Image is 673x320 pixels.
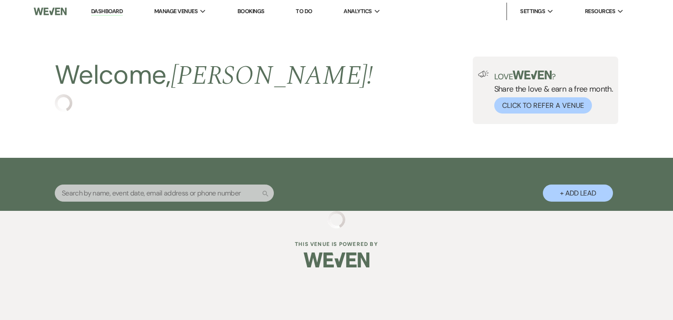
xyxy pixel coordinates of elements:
[55,185,274,202] input: Search by name, event date, email address or phone number
[34,2,67,21] img: Weven Logo
[91,7,123,16] a: Dashboard
[489,71,613,114] div: Share the love & earn a free month.
[478,71,489,78] img: loud-speaker-illustration.svg
[154,7,198,16] span: Manage Venues
[55,57,373,94] h2: Welcome,
[494,97,592,114] button: Click to Refer a Venue
[171,56,373,96] span: [PERSON_NAME] !
[520,7,545,16] span: Settings
[344,7,372,16] span: Analytics
[543,185,613,202] button: + Add Lead
[513,71,552,79] img: weven-logo-green.svg
[328,211,345,228] img: loading spinner
[237,7,265,15] a: Bookings
[585,7,615,16] span: Resources
[304,245,369,275] img: Weven Logo
[296,7,312,15] a: To Do
[55,94,72,112] img: loading spinner
[494,71,613,81] p: Love ?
